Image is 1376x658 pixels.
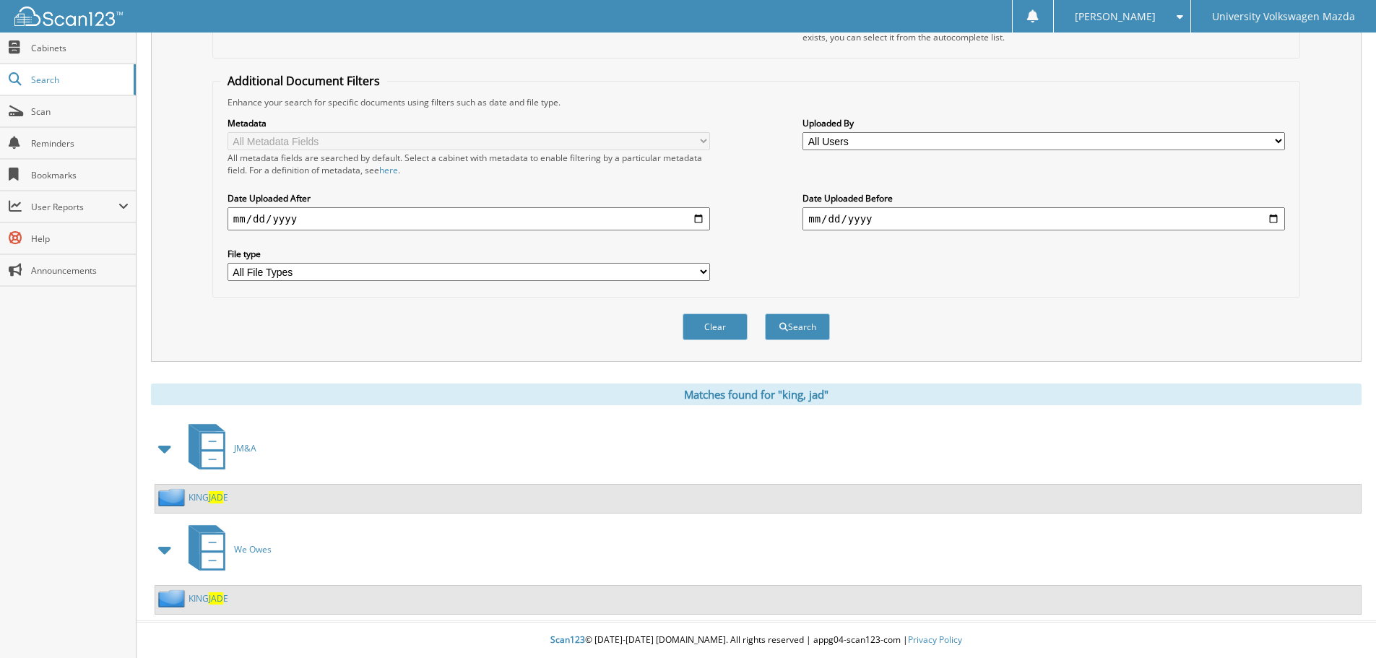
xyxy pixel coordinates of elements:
[31,42,129,54] span: Cabinets
[31,74,126,86] span: Search
[228,192,710,204] label: Date Uploaded After
[151,384,1362,405] div: Matches found for "king, jad"
[1304,589,1376,658] iframe: Chat Widget
[158,488,189,506] img: folder2.png
[379,164,398,176] a: here
[189,491,228,503] a: KINGJADE
[1212,12,1355,21] span: University Volkswagen Mazda
[1075,12,1156,21] span: [PERSON_NAME]
[234,442,256,454] span: JM&A
[31,264,129,277] span: Announcements
[220,96,1292,108] div: Enhance your search for specific documents using filters such as date and file type.
[209,491,223,503] span: JAD
[31,201,118,213] span: User Reports
[228,207,710,230] input: start
[234,543,272,555] span: We Owes
[137,623,1376,658] div: © [DATE]-[DATE] [DOMAIN_NAME]. All rights reserved | appg04-scan123-com |
[180,521,272,578] a: We Owes
[550,633,585,646] span: Scan123
[189,592,228,605] a: KINGJADE
[908,633,962,646] a: Privacy Policy
[802,117,1285,129] label: Uploaded By
[228,117,710,129] label: Metadata
[228,152,710,176] div: All metadata fields are searched by default. Select a cabinet with metadata to enable filtering b...
[228,248,710,260] label: File type
[180,420,256,477] a: JM&A
[683,313,748,340] button: Clear
[158,589,189,607] img: folder2.png
[209,592,223,605] span: JAD
[31,169,129,181] span: Bookmarks
[802,192,1285,204] label: Date Uploaded Before
[220,73,387,89] legend: Additional Document Filters
[14,7,123,26] img: scan123-logo-white.svg
[31,137,129,150] span: Reminders
[31,233,129,245] span: Help
[765,313,830,340] button: Search
[802,207,1285,230] input: end
[31,105,129,118] span: Scan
